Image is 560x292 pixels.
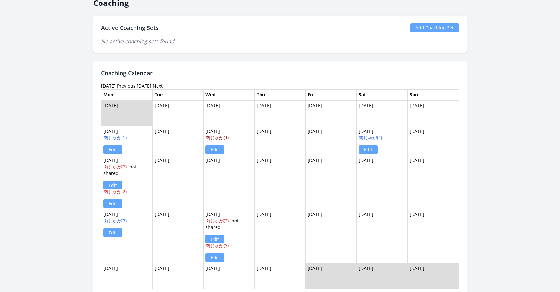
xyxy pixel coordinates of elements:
td: [DATE] [254,263,306,289]
th: Mon [101,89,153,100]
a: Next [153,83,163,89]
a: 肉じゃが(1) [103,135,127,141]
a: Edit [103,199,122,208]
td: [DATE] [408,155,459,209]
a: Previous [117,83,135,89]
td: [DATE] [356,100,408,126]
td: [DATE] [204,209,255,263]
th: Wed [204,89,255,100]
td: [DATE] [101,209,153,263]
td: [DATE] [306,126,357,155]
td: [DATE] [356,155,408,209]
th: Fri [306,89,357,100]
h2: Active Coaching Sets [101,23,158,32]
td: [DATE] [254,100,306,126]
td: [DATE] [408,263,459,289]
td: [DATE] [152,155,204,209]
td: [DATE] [356,209,408,263]
td: [DATE] [254,155,306,209]
td: [DATE] [101,100,153,126]
td: [DATE] [101,126,153,155]
a: Edit [103,145,122,154]
a: Edit [359,145,378,154]
a: [DATE] [137,83,151,89]
td: [DATE] [204,126,255,155]
h2: Coaching Calendar [101,69,459,78]
a: 肉じゃが(2) [103,164,127,170]
td: [DATE] [152,126,204,155]
a: 肉じゃが(3) [205,243,229,249]
td: [DATE] [204,100,255,126]
td: [DATE] [254,126,306,155]
td: [DATE] [152,209,204,263]
th: Sat [356,89,408,100]
td: [DATE] [356,263,408,289]
td: [DATE] [101,263,153,289]
a: Add Coaching Set [410,23,459,32]
a: Edit [205,253,224,262]
a: 肉じゃが(3) [103,218,127,224]
td: [DATE] [306,263,357,289]
td: [DATE] [254,209,306,263]
th: Tue [152,89,204,100]
a: 肉じゃが(2) [359,135,382,141]
a: Edit [205,145,224,154]
td: [DATE] [152,100,204,126]
a: Edit [205,235,224,243]
span: not shared [205,218,239,230]
td: [DATE] [408,100,459,126]
th: Thu [254,89,306,100]
a: 肉じゃが(3) [205,218,229,224]
a: Edit [103,181,122,189]
td: [DATE] [306,209,357,263]
td: [DATE] [356,126,408,155]
td: [DATE] [306,155,357,209]
p: No active coaching sets found [101,38,459,45]
a: 肉じゃが(2) [103,189,127,195]
td: [DATE] [408,209,459,263]
th: Sun [408,89,459,100]
td: [DATE] [101,155,153,209]
time: [DATE] [101,83,116,89]
span: not shared [103,164,136,176]
td: [DATE] [152,263,204,289]
a: Edit [103,228,122,237]
td: [DATE] [204,263,255,289]
td: [DATE] [204,155,255,209]
td: [DATE] [408,126,459,155]
td: [DATE] [306,100,357,126]
a: 肉じゃが(1) [205,135,229,141]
